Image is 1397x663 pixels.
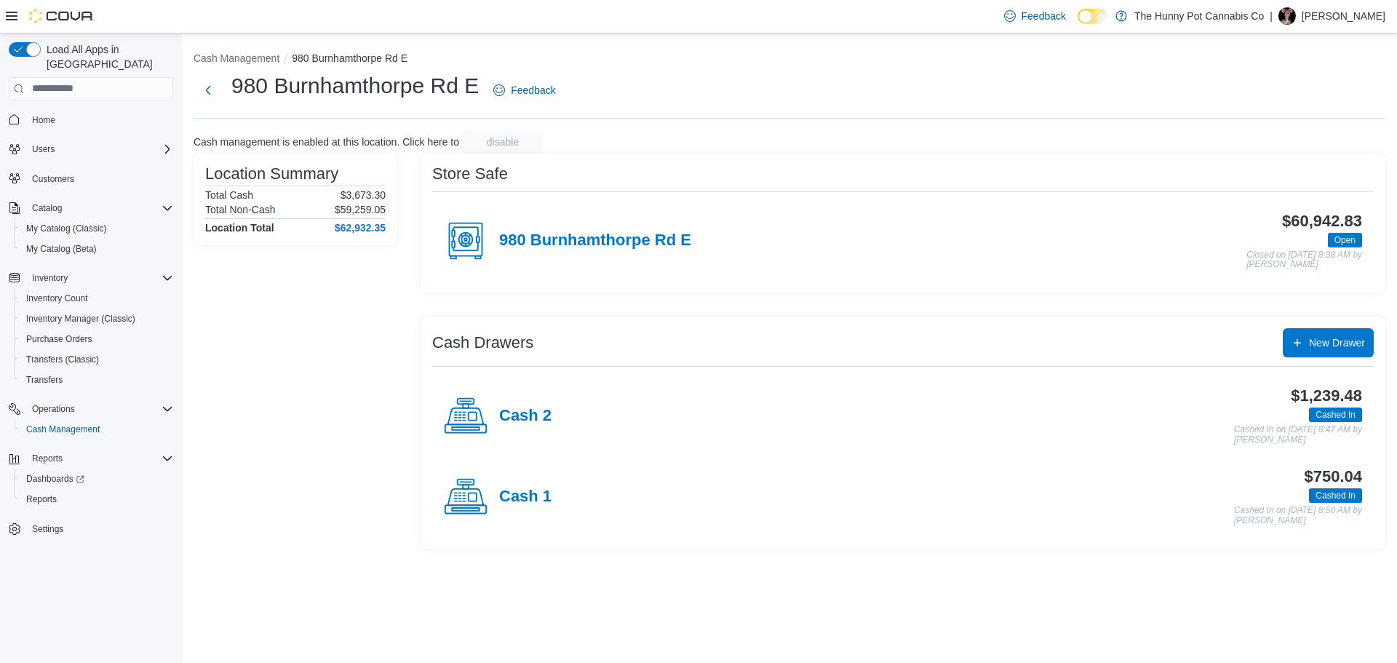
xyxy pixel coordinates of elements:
[432,334,533,352] h3: Cash Drawers
[20,330,173,348] span: Purchase Orders
[26,140,60,158] button: Users
[15,239,179,259] button: My Catalog (Beta)
[15,218,179,239] button: My Catalog (Classic)
[26,199,68,217] button: Catalog
[26,333,92,345] span: Purchase Orders
[26,223,107,234] span: My Catalog (Classic)
[1316,408,1356,421] span: Cashed In
[26,400,81,418] button: Operations
[499,231,691,250] h4: 980 Burnhamthorpe Rd E
[194,52,279,64] button: Cash Management
[499,407,552,426] h4: Cash 2
[1134,7,1264,25] p: The Hunny Pot Cannabis Co
[194,136,459,148] p: Cash management is enabled at this location. Click here to
[26,354,99,365] span: Transfers (Classic)
[341,189,386,201] p: $3,673.30
[231,71,479,100] h1: 980 Burnhamthorpe Rd E
[1270,7,1273,25] p: |
[20,290,94,307] a: Inventory Count
[20,491,173,508] span: Reports
[15,370,179,390] button: Transfers
[32,453,63,464] span: Reports
[1278,7,1296,25] div: Kaila Paradis
[9,103,173,578] nav: Complex example
[1022,9,1066,23] span: Feedback
[20,470,173,488] span: Dashboards
[26,111,173,129] span: Home
[32,202,62,214] span: Catalog
[20,491,63,508] a: Reports
[1316,489,1356,502] span: Cashed In
[1334,234,1356,247] span: Open
[26,473,84,485] span: Dashboards
[20,240,103,258] a: My Catalog (Beta)
[194,51,1385,68] nav: An example of EuiBreadcrumbs
[15,309,179,329] button: Inventory Manager (Classic)
[205,189,253,201] h6: Total Cash
[1291,387,1362,405] h3: $1,239.48
[32,173,74,185] span: Customers
[32,272,68,284] span: Inventory
[335,222,386,234] h4: $62,932.35
[20,351,173,368] span: Transfers (Classic)
[32,523,63,535] span: Settings
[3,518,179,539] button: Settings
[1078,24,1078,25] span: Dark Mode
[3,139,179,159] button: Users
[462,130,544,154] button: disable
[292,52,407,64] button: 980 Burnhamthorpe Rd E
[1282,213,1362,230] h3: $60,942.83
[20,421,106,438] a: Cash Management
[205,222,274,234] h4: Location Total
[26,111,61,129] a: Home
[20,330,98,348] a: Purchase Orders
[26,313,135,325] span: Inventory Manager (Classic)
[1328,233,1362,247] span: Open
[3,448,179,469] button: Reports
[32,403,75,415] span: Operations
[1309,336,1365,350] span: New Drawer
[205,165,338,183] h3: Location Summary
[3,198,179,218] button: Catalog
[20,371,68,389] a: Transfers
[1078,9,1108,24] input: Dark Mode
[26,520,173,538] span: Settings
[511,83,555,98] span: Feedback
[15,489,179,509] button: Reports
[32,143,55,155] span: Users
[26,450,173,467] span: Reports
[20,240,173,258] span: My Catalog (Beta)
[20,421,173,438] span: Cash Management
[1309,488,1362,503] span: Cashed In
[1283,328,1374,357] button: New Drawer
[26,269,173,287] span: Inventory
[26,293,88,304] span: Inventory Count
[41,42,173,71] span: Load All Apps in [GEOGRAPHIC_DATA]
[1246,250,1362,270] p: Closed on [DATE] 8:38 AM by [PERSON_NAME]
[15,469,179,489] a: Dashboards
[26,493,57,505] span: Reports
[998,1,1072,31] a: Feedback
[487,135,519,149] span: disable
[26,374,63,386] span: Transfers
[15,349,179,370] button: Transfers (Classic)
[1302,7,1385,25] p: [PERSON_NAME]
[20,310,141,327] a: Inventory Manager (Classic)
[194,76,223,105] button: Next
[3,168,179,189] button: Customers
[3,268,179,288] button: Inventory
[26,170,173,188] span: Customers
[3,399,179,419] button: Operations
[26,424,100,435] span: Cash Management
[15,419,179,440] button: Cash Management
[1234,425,1362,445] p: Cashed In on [DATE] 8:47 AM by [PERSON_NAME]
[26,243,97,255] span: My Catalog (Beta)
[20,220,113,237] a: My Catalog (Classic)
[20,371,173,389] span: Transfers
[32,114,55,126] span: Home
[26,400,173,418] span: Operations
[1305,468,1362,485] h3: $750.04
[1234,506,1362,525] p: Cashed In on [DATE] 8:50 AM by [PERSON_NAME]
[26,170,80,188] a: Customers
[26,520,69,538] a: Settings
